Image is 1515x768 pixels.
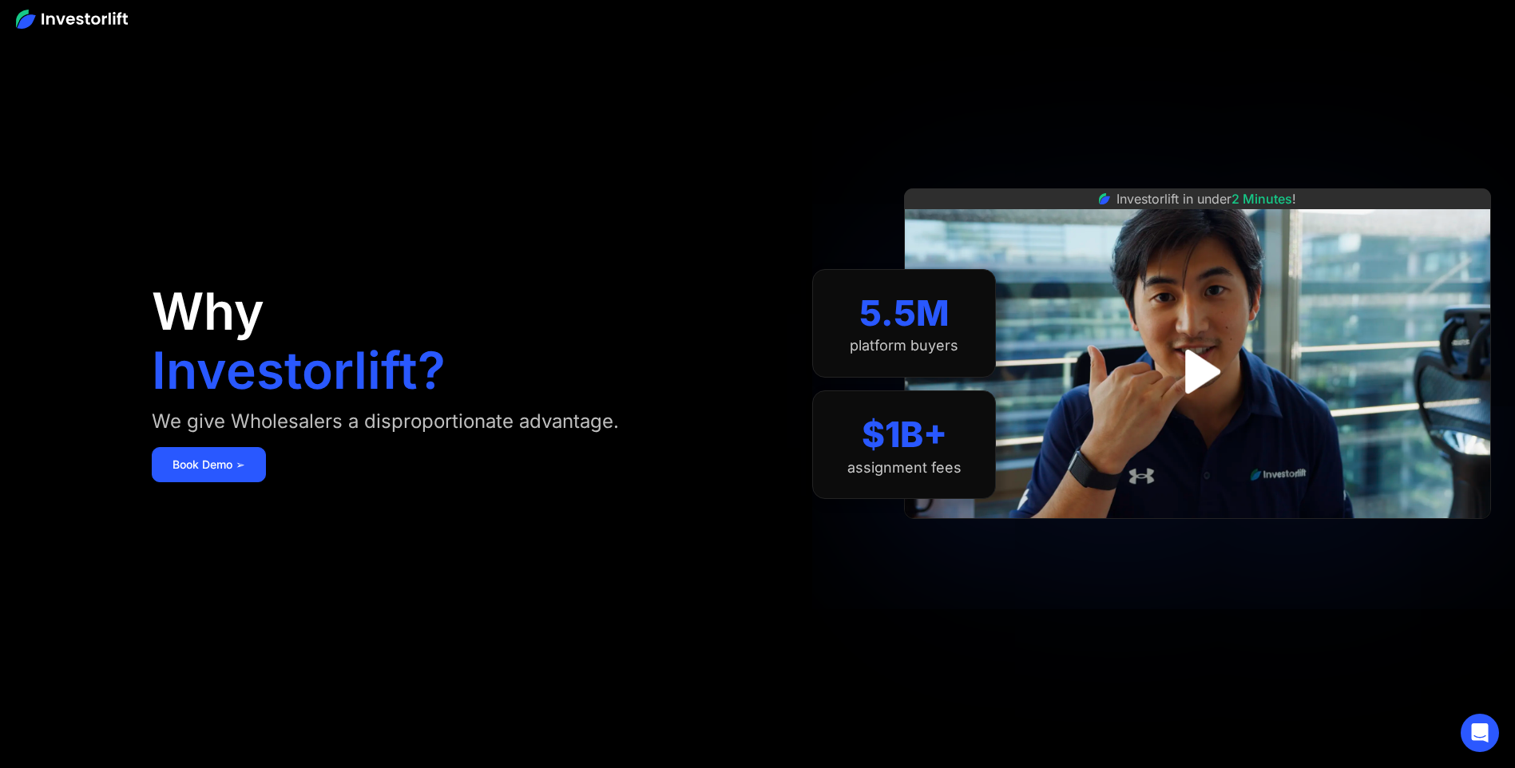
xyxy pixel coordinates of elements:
[1162,336,1233,407] a: open lightbox
[152,447,266,482] a: Book Demo ➢
[859,292,950,335] div: 5.5M
[152,345,446,396] h1: Investorlift?
[1461,714,1499,752] div: Open Intercom Messenger
[850,337,958,354] div: platform buyers
[862,414,947,456] div: $1B+
[1078,527,1318,546] iframe: Customer reviews powered by Trustpilot
[152,409,619,434] div: We give Wholesalers a disproportionate advantage.
[1231,191,1292,207] span: 2 Minutes
[1116,189,1296,208] div: Investorlift in under !
[847,459,962,477] div: assignment fees
[152,286,264,337] h1: Why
